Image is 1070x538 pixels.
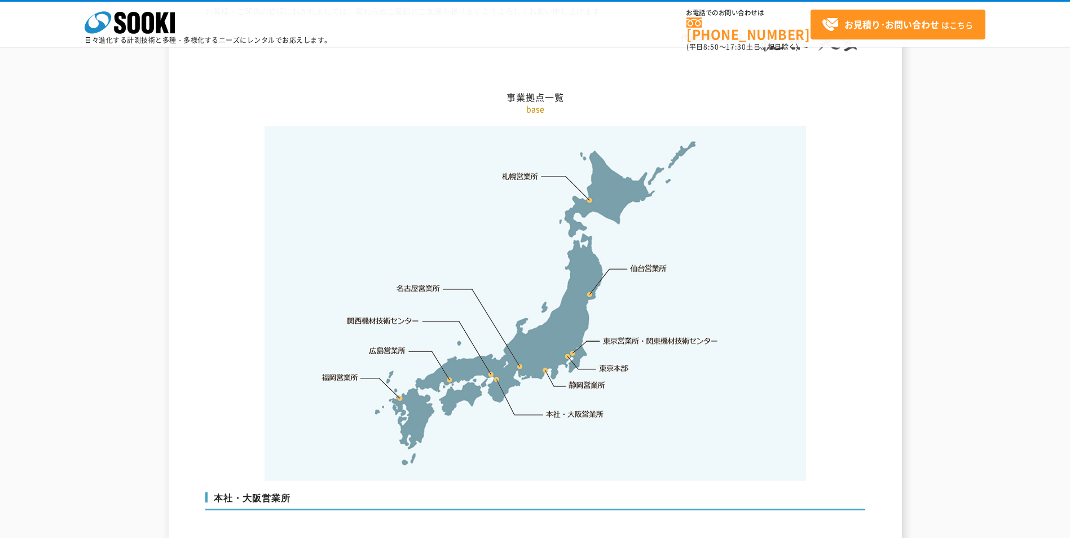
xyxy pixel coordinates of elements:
a: 本社・大阪営業所 [545,408,604,420]
a: 東京本部 [600,363,629,374]
a: 東京営業所・関東機材技術センター [604,335,719,346]
span: 17:30 [726,42,746,52]
p: base [205,103,865,115]
p: 日々進化する計測技術と多種・多様化するニーズにレンタルでお応えします。 [85,37,332,43]
a: 仙台営業所 [630,263,667,274]
span: 8:50 [703,42,719,52]
a: 広島営業所 [369,345,406,356]
a: お見積り･お問い合わせはこちら [811,10,985,39]
a: 静岡営業所 [569,380,605,391]
a: 札幌営業所 [502,170,539,182]
h3: 本社・大阪営業所 [205,492,865,510]
a: 名古屋営業所 [397,283,441,294]
a: [PHONE_NUMBER] [686,17,811,41]
img: 事業拠点一覧 [265,126,806,481]
span: (平日 ～ 土日、祝日除く) [686,42,798,52]
span: お電話でのお問い合わせは [686,10,811,16]
strong: お見積り･お問い合わせ [844,17,939,31]
span: はこちら [822,16,973,33]
a: 福岡営業所 [322,372,358,383]
a: 関西機材技術センター [347,315,419,327]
